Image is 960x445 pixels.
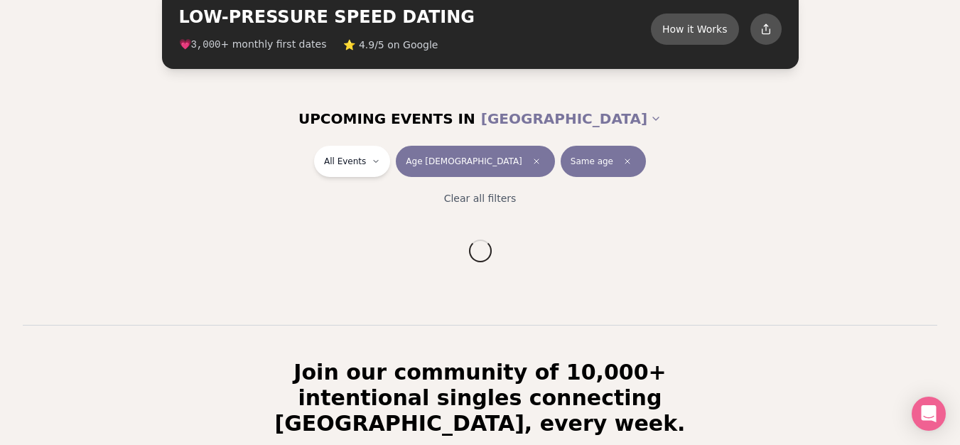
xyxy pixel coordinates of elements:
[343,38,438,52] span: ⭐ 4.9/5 on Google
[396,146,554,177] button: Age [DEMOGRAPHIC_DATA]Clear age
[571,156,613,167] span: Same age
[324,156,366,167] span: All Events
[406,156,522,167] span: Age [DEMOGRAPHIC_DATA]
[481,103,662,134] button: [GEOGRAPHIC_DATA]
[230,360,730,436] h2: Join our community of 10,000+ intentional singles connecting [GEOGRAPHIC_DATA], every week.
[619,153,636,170] span: Clear preference
[561,146,646,177] button: Same ageClear preference
[912,397,946,431] div: Open Intercom Messenger
[179,6,651,28] h2: LOW-PRESSURE SPEED DATING
[191,39,221,50] span: 3,000
[179,37,327,52] span: 💗 + monthly first dates
[298,109,475,129] span: UPCOMING EVENTS IN
[314,146,390,177] button: All Events
[651,14,739,45] button: How it Works
[436,183,525,214] button: Clear all filters
[528,153,545,170] span: Clear age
